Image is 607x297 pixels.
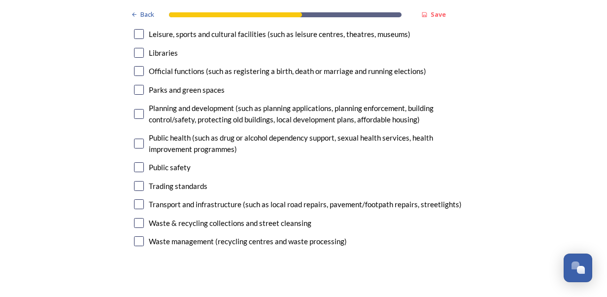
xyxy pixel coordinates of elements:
div: Transport and infrastructure (such as local road repairs, pavement/footpath repairs, streetlights) [149,199,462,210]
span: Back [140,10,154,19]
strong: Save [431,10,446,19]
div: Planning and development (such as planning applications, planning enforcement, building control/s... [149,103,473,125]
div: Waste & recycling collections and street cleansing [149,218,311,229]
div: Leisure, sports and cultural facilities (such as leisure centres, theatres, museums) [149,29,410,40]
button: Open Chat [564,254,592,282]
div: Official functions (such as registering a birth, death or marriage and running elections) [149,66,426,77]
div: Parks and green spaces [149,84,225,96]
div: Public safety [149,162,191,173]
div: Waste management (recycling centres and waste processing) [149,236,347,247]
div: Libraries [149,47,178,59]
div: Trading standards [149,181,207,192]
div: Public health (such as drug or alcohol dependency support, sexual health services, health improve... [149,132,473,154]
